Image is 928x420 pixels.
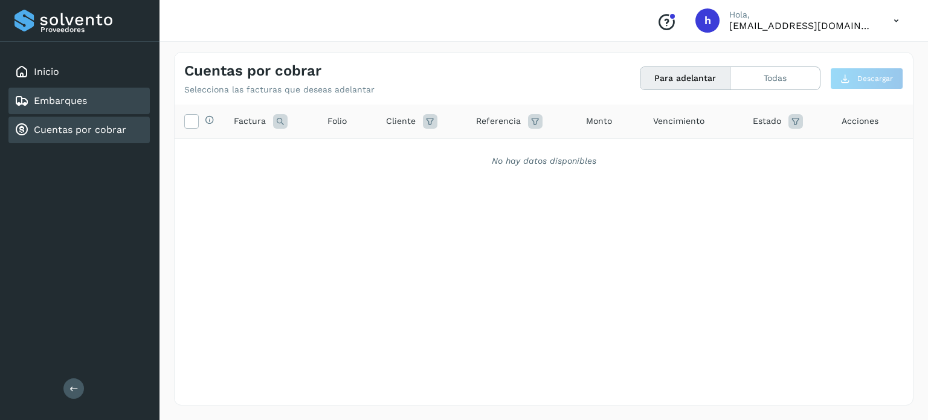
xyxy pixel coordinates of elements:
h4: Cuentas por cobrar [184,62,321,80]
span: Estado [753,115,781,128]
span: Cliente [386,115,416,128]
span: Acciones [842,115,878,128]
p: hpichardo@karesan.com.mx [729,20,874,31]
a: Cuentas por cobrar [34,124,126,135]
button: Para adelantar [640,67,730,89]
div: No hay datos disponibles [190,155,897,167]
div: Cuentas por cobrar [8,117,150,143]
span: Referencia [476,115,521,128]
span: Factura [234,115,266,128]
p: Selecciona las facturas que deseas adelantar [184,85,375,95]
button: Descargar [830,68,903,89]
span: Descargar [857,73,893,84]
span: Monto [586,115,612,128]
p: Proveedores [40,25,145,34]
div: Inicio [8,59,150,85]
p: Hola, [729,10,874,20]
button: Todas [730,67,820,89]
a: Embarques [34,95,87,106]
span: Folio [327,115,347,128]
span: Vencimiento [653,115,704,128]
a: Inicio [34,66,59,77]
div: Embarques [8,88,150,114]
